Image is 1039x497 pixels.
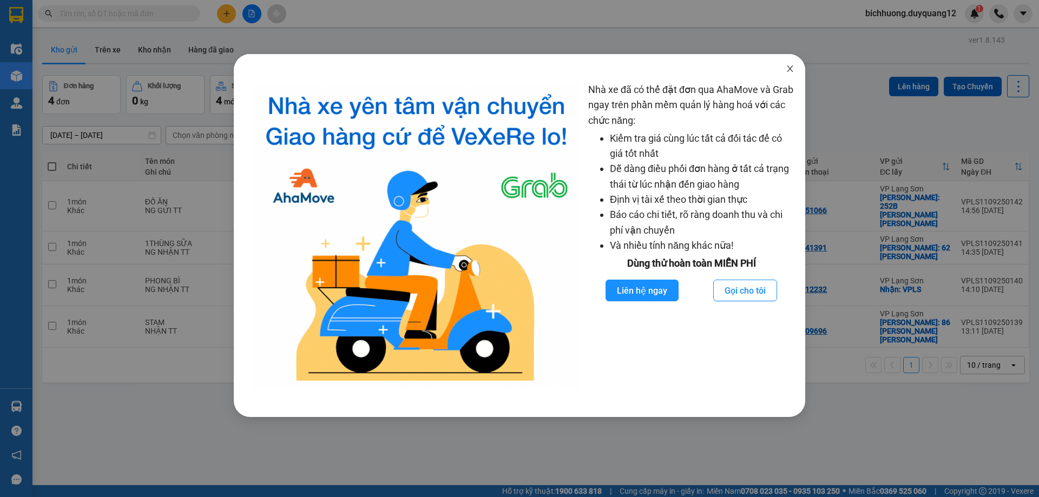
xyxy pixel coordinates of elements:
[610,238,794,253] li: Và nhiều tính năng khác nữa!
[786,64,794,73] span: close
[725,284,766,297] span: Gọi cho tôi
[617,284,667,297] span: Liên hệ ngay
[610,161,794,192] li: Dễ dàng điều phối đơn hàng ở tất cả trạng thái từ lúc nhận đến giao hàng
[588,256,794,271] div: Dùng thử hoàn toàn MIỄN PHÍ
[588,82,794,390] div: Nhà xe đã có thể đặt đơn qua AhaMove và Grab ngay trên phần mềm quản lý hàng hoá với các chức năng:
[253,82,580,390] img: logo
[610,192,794,207] li: Định vị tài xế theo thời gian thực
[610,207,794,238] li: Báo cáo chi tiết, rõ ràng doanh thu và chi phí vận chuyển
[713,280,777,301] button: Gọi cho tôi
[606,280,679,301] button: Liên hệ ngay
[610,131,794,162] li: Kiểm tra giá cùng lúc tất cả đối tác để có giá tốt nhất
[775,54,805,84] button: Close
